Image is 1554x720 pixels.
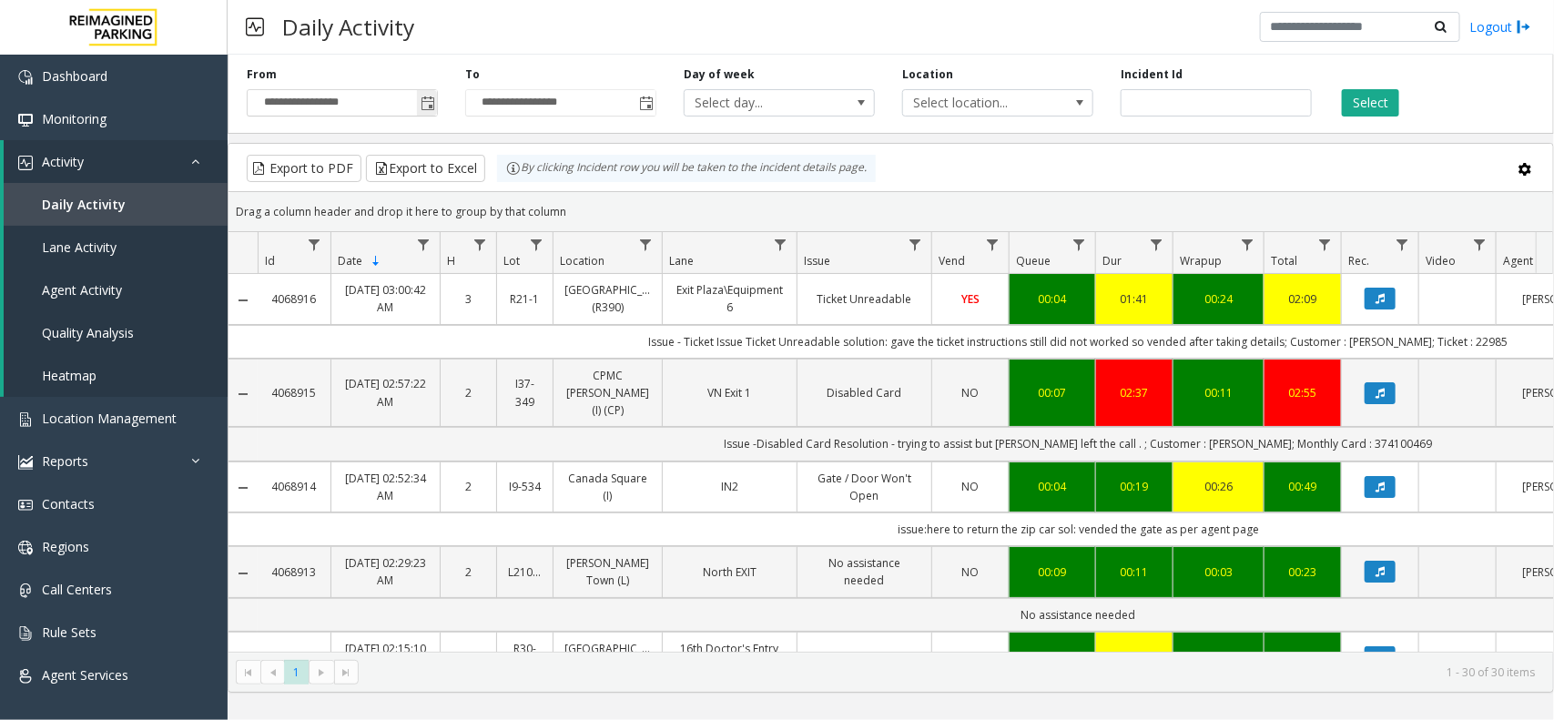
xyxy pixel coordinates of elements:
[808,384,920,401] a: Disabled Card
[808,648,920,665] a: Disabled Card
[1275,563,1330,581] a: 00:23
[411,232,436,257] a: Date Filter Menu
[768,232,793,257] a: Lane Filter Menu
[269,563,320,581] a: 4068913
[1067,232,1092,257] a: Queue Filter Menu
[247,66,277,83] label: From
[1517,17,1531,36] img: logout
[635,90,655,116] span: Toggle popup
[980,232,1005,257] a: Vend Filter Menu
[1184,648,1253,665] div: 00:01
[1275,648,1330,665] a: 01:51
[18,626,33,641] img: 'icon'
[808,290,920,308] a: Ticket Unreadable
[4,269,228,311] a: Agent Activity
[808,554,920,589] a: No assistance needed
[18,455,33,470] img: 'icon'
[1121,66,1183,83] label: Incident Id
[560,253,604,269] span: Location
[1021,478,1084,495] a: 00:04
[508,563,542,581] a: L21088000
[338,253,362,269] span: Date
[18,498,33,512] img: 'icon'
[1426,253,1456,269] span: Video
[18,156,33,170] img: 'icon'
[18,583,33,598] img: 'icon'
[247,155,361,182] button: Export to PDF
[674,640,786,674] a: 16th Doctor's Entry (Monthly only)
[685,90,836,116] span: Select day...
[452,563,485,581] a: 2
[342,470,429,504] a: [DATE] 02:52:34 AM
[1184,563,1253,581] a: 00:03
[634,232,658,257] a: Location Filter Menu
[564,640,651,674] a: [GEOGRAPHIC_DATA] (R390)
[452,384,485,401] a: 2
[1184,290,1253,308] a: 00:24
[1184,384,1253,401] a: 00:11
[674,384,786,401] a: VN Exit 1
[1275,290,1330,308] div: 02:09
[1021,290,1084,308] a: 00:04
[1390,232,1415,257] a: Rec. Filter Menu
[229,293,258,308] a: Collapse Details
[1275,384,1330,401] a: 02:55
[42,452,88,470] span: Reports
[1021,384,1084,401] a: 00:07
[302,232,327,257] a: Id Filter Menu
[943,384,998,401] a: NO
[1468,232,1492,257] a: Video Filter Menu
[269,384,320,401] a: 4068915
[369,254,383,269] span: Sortable
[669,253,694,269] span: Lane
[943,563,998,581] a: NO
[4,354,228,397] a: Heatmap
[497,155,876,182] div: By clicking Incident row you will be taken to the incident details page.
[804,253,830,269] span: Issue
[370,664,1535,680] kendo-pager-info: 1 - 30 of 30 items
[961,291,980,307] span: YES
[1275,478,1330,495] a: 00:49
[1021,563,1084,581] a: 00:09
[961,649,980,664] span: YES
[342,281,429,316] a: [DATE] 03:00:42 AM
[1184,478,1253,495] a: 00:26
[1180,253,1222,269] span: Wrapup
[1107,290,1162,308] a: 01:41
[42,67,107,85] span: Dashboard
[808,470,920,504] a: Gate / Door Won't Open
[506,161,521,176] img: infoIcon.svg
[18,412,33,427] img: 'icon'
[42,153,84,170] span: Activity
[229,232,1553,652] div: Data table
[1107,384,1162,401] a: 02:37
[508,375,542,410] a: I37-349
[564,554,651,589] a: [PERSON_NAME] Town (L)
[1107,563,1162,581] div: 00:11
[1107,648,1162,665] a: 01:44
[1016,253,1051,269] span: Queue
[342,640,429,674] a: [DATE] 02:15:10 AM
[962,479,980,494] span: NO
[18,113,33,127] img: 'icon'
[4,183,228,226] a: Daily Activity
[452,290,485,308] a: 3
[1107,478,1162,495] div: 00:19
[42,110,107,127] span: Monitoring
[246,5,264,49] img: pageIcon
[42,238,117,256] span: Lane Activity
[366,155,485,182] button: Export to Excel
[1271,253,1297,269] span: Total
[943,648,998,665] a: YES
[564,470,651,504] a: Canada Square (I)
[452,648,485,665] a: 2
